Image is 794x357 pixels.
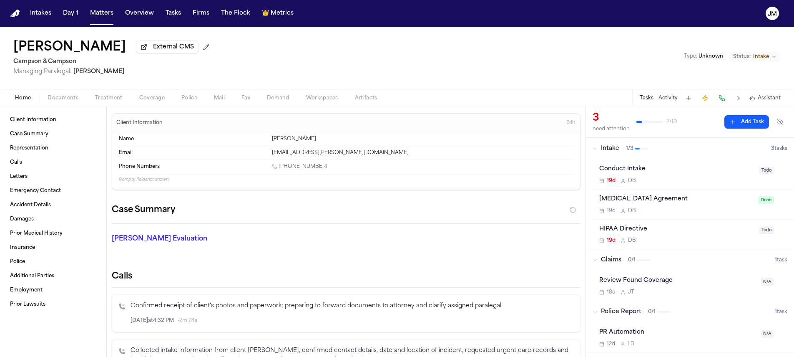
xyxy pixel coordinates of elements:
span: Managing Paralegal: [13,68,72,75]
a: Accident Details [7,198,100,212]
span: Edit [566,120,575,126]
span: Case Summary [10,131,48,137]
button: Create Immediate Task [699,92,711,104]
span: L B [628,341,634,347]
span: Todo [759,167,774,175]
span: Police [10,258,25,265]
span: Todo [759,226,774,234]
button: Intakes [27,6,55,21]
button: Edit [564,116,578,129]
button: crownMetrics [259,6,297,21]
div: PR Automation [599,328,756,337]
div: 3 [593,111,630,125]
span: Emergency Contact [10,187,61,194]
a: Letters [7,170,100,183]
button: Day 1 [60,6,82,21]
span: • 2m 24s [177,317,197,324]
h1: [PERSON_NAME] [13,40,126,55]
span: 3 task s [771,145,787,152]
span: crown [262,9,269,18]
span: 18d [607,289,616,296]
button: Tasks [162,6,184,21]
span: Fax [241,95,250,101]
span: 1 task [775,309,787,315]
span: Workspaces [306,95,338,101]
a: Police [7,255,100,268]
button: Firms [189,6,213,21]
text: JM [768,11,777,17]
a: Prior Lawsuits [7,298,100,311]
span: D B [628,177,636,184]
span: Phone Numbers [119,163,160,170]
h3: Client Information [115,119,164,126]
span: Prior Lawsuits [10,301,45,308]
span: 0 / 1 [628,257,636,263]
span: Done [758,196,774,204]
span: Letters [10,173,28,180]
span: Representation [10,145,48,152]
span: Additional Parties [10,273,54,279]
a: Employment [7,284,100,297]
a: Damages [7,213,100,226]
span: Police Report [601,308,641,316]
button: Matters [87,6,117,21]
span: Prior Medical History [10,230,63,237]
span: Intake [753,53,769,60]
div: Open task: Review Found Coverage [593,271,794,301]
button: Hide completed tasks (⌘⇧H) [772,115,787,129]
button: Edit Type: Unknown [681,52,726,61]
div: Open task: HIPAA Directive [593,220,794,249]
span: Documents [48,95,78,101]
button: Tasks [640,95,653,101]
span: 0 / 1 [648,309,656,315]
span: Home [15,95,31,101]
button: Make a Call [716,92,728,104]
span: Treatment [95,95,123,101]
a: Case Summary [7,127,100,141]
button: Activity [658,95,678,101]
a: Calls [7,156,100,169]
span: 12d [607,341,615,347]
span: Police [181,95,197,101]
span: Coverage [139,95,165,101]
span: N/A [761,330,774,338]
div: [MEDICAL_DATA] Agreement [599,195,753,204]
span: D B [628,237,636,244]
a: Call 1 (347) 385-8104 [272,163,327,170]
a: Client Information [7,113,100,127]
button: External CMS [136,41,198,54]
p: Confirmed receipt of client's photos and paperwork; preparing to forward documents to attorney an... [131,301,573,311]
button: Police Report0/11task [586,301,794,323]
span: Claims [601,256,621,264]
span: Accident Details [10,202,51,208]
button: The Flock [218,6,254,21]
div: need attention [593,126,630,132]
dt: Email [119,149,267,156]
h2: Case Summary [112,203,175,217]
span: N/A [761,278,774,286]
span: D B [628,208,636,214]
button: Add Task [683,92,694,104]
span: Insurance [10,244,35,251]
span: Unknown [699,54,723,59]
span: 1 / 3 [626,145,633,152]
button: Edit matter name [13,40,126,55]
span: [PERSON_NAME] [73,68,124,75]
button: Change status from Intake [729,52,781,62]
a: Overview [122,6,157,21]
a: Emergency Contact [7,184,100,197]
span: Employment [10,287,43,294]
dt: Name [119,136,267,142]
div: Conduct Intake [599,165,754,174]
button: Intake1/33tasks [586,138,794,160]
span: Intake [601,144,619,153]
p: 9 empty fields not shown. [119,177,573,183]
button: Add Task [724,115,769,129]
img: Finch Logo [10,10,20,18]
